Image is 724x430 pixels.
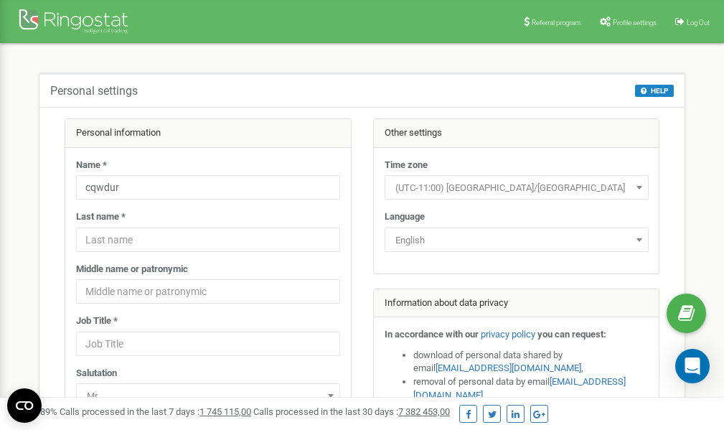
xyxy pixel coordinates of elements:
[675,349,710,383] div: Open Intercom Messenger
[390,178,644,198] span: (UTC-11:00) Pacific/Midway
[76,159,107,172] label: Name *
[532,19,581,27] span: Referral program
[7,388,42,423] button: Open CMP widget
[436,363,581,373] a: [EMAIL_ADDRESS][DOMAIN_NAME]
[385,210,425,224] label: Language
[635,85,674,97] button: HELP
[76,383,340,408] span: Mr.
[76,228,340,252] input: Last name
[76,210,126,224] label: Last name *
[413,349,649,375] li: download of personal data shared by email ,
[76,279,340,304] input: Middle name or patronymic
[413,375,649,402] li: removal of personal data by email ,
[81,386,335,406] span: Mr.
[385,228,649,252] span: English
[76,332,340,356] input: Job Title
[613,19,657,27] span: Profile settings
[76,314,118,328] label: Job Title *
[76,263,188,276] label: Middle name or patronymic
[76,175,340,200] input: Name
[374,119,659,148] div: Other settings
[385,159,428,172] label: Time zone
[385,329,479,340] strong: In accordance with our
[398,406,450,417] u: 7 382 453,00
[390,230,644,251] span: English
[687,19,710,27] span: Log Out
[253,406,450,417] span: Calls processed in the last 30 days :
[374,289,659,318] div: Information about data privacy
[65,119,351,148] div: Personal information
[199,406,251,417] u: 1 745 115,00
[50,85,138,98] h5: Personal settings
[60,406,251,417] span: Calls processed in the last 7 days :
[385,175,649,200] span: (UTC-11:00) Pacific/Midway
[537,329,606,340] strong: you can request:
[76,367,117,380] label: Salutation
[481,329,535,340] a: privacy policy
